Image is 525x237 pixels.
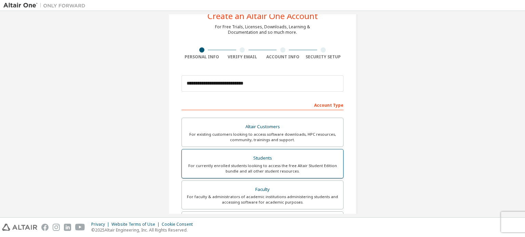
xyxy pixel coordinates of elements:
[303,54,344,60] div: Security Setup
[111,222,162,227] div: Website Terms of Use
[207,12,318,20] div: Create an Altair One Account
[64,224,71,231] img: linkedin.svg
[75,224,85,231] img: youtube.svg
[53,224,60,231] img: instagram.svg
[186,194,339,205] div: For faculty & administrators of academic institutions administering students and accessing softwa...
[2,224,37,231] img: altair_logo.svg
[181,99,344,110] div: Account Type
[186,185,339,194] div: Faculty
[215,24,310,35] div: For Free Trials, Licenses, Downloads, Learning & Documentation and so much more.
[186,163,339,174] div: For currently enrolled students looking to access the free Altair Student Edition bundle and all ...
[186,132,339,143] div: For existing customers looking to access software downloads, HPC resources, community, trainings ...
[91,222,111,227] div: Privacy
[262,54,303,60] div: Account Info
[162,222,197,227] div: Cookie Consent
[222,54,263,60] div: Verify Email
[91,227,197,233] p: © 2025 Altair Engineering, Inc. All Rights Reserved.
[181,54,222,60] div: Personal Info
[186,122,339,132] div: Altair Customers
[41,224,49,231] img: facebook.svg
[186,153,339,163] div: Students
[3,2,89,9] img: Altair One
